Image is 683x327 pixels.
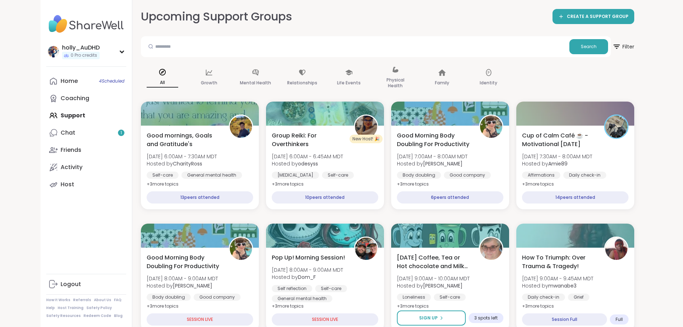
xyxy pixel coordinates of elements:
iframe: Spotlight [295,13,300,18]
div: Host [61,181,74,188]
a: About Us [94,298,111,303]
span: [DATE] 9:00AM - 10:00AM MDT [397,275,470,282]
span: 1 [120,130,122,136]
p: All [147,78,178,88]
div: General mental health [272,295,332,302]
span: [DATE] Coffee, Tea or Hot chocolate and Milk Club [397,253,471,271]
p: Mental Health [240,79,271,87]
div: holly_AuDHD [62,44,100,52]
span: Hosted by [272,160,343,167]
div: 10 peers attended [272,191,378,204]
a: Referrals [73,298,91,303]
a: CREATE A SUPPORT GROUP [552,9,634,24]
span: Hosted by [147,282,218,289]
p: Identity [480,79,497,87]
p: Family [435,79,449,87]
span: Hosted by [397,160,468,167]
div: Self-care [322,172,354,179]
div: Logout [61,280,81,288]
div: Coaching [61,94,89,102]
span: Good Morning Body Doubling For Productivity [397,131,471,149]
div: SESSION LIVE [147,313,253,326]
span: Search [581,43,597,50]
div: Affirmations [522,172,560,179]
div: Self-care [147,172,179,179]
div: Daily check-in [563,172,606,179]
span: Hosted by [522,160,592,167]
div: Session Full [522,313,607,326]
div: Grief [568,294,589,301]
a: Blog [114,313,123,318]
div: Home [61,77,78,85]
div: 6 peers attended [397,191,503,204]
b: [PERSON_NAME] [423,160,463,167]
span: Full [616,317,623,322]
div: Self reflection [272,285,312,292]
button: Filter [612,36,634,57]
a: Logout [46,276,126,293]
span: [DATE] 6:00AM - 6:45AM MDT [272,153,343,160]
span: Good mornings, Goals and Gratitude's [147,131,221,149]
p: Life Events [337,79,361,87]
a: Coaching [46,90,126,107]
span: 4 Scheduled [99,78,124,84]
a: Safety Resources [46,313,81,318]
span: [DATE] 7:00AM - 8:00AM MDT [397,153,468,160]
a: Chat1 [46,124,126,141]
a: Host [46,176,126,193]
div: Body doubling [147,294,191,301]
img: odesyss [355,116,377,138]
span: [DATE] 6:00AM - 7:30AM MDT [147,153,217,160]
span: Good Morning Body Doubling For Productivity [147,253,221,271]
img: holly_AuDHD [48,46,59,57]
span: Group Reiki: For Overthinkers [272,131,346,149]
span: Cup of Calm Café ☕️ - Motivational [DATE] [522,131,596,149]
div: SESSION LIVE [272,313,378,326]
span: Hosted by [272,274,343,281]
span: [DATE] 7:30AM - 8:00AM MDT [522,153,592,160]
span: How To Triumph: Over Trauma & Tragedy! [522,253,596,271]
a: Safety Policy [86,305,112,310]
img: Adrienne_QueenOfTheDawn [230,238,252,260]
span: Sign Up [419,315,438,321]
span: 0 Pro credits [71,52,97,59]
div: Activity [61,163,82,171]
a: Home4Scheduled [46,73,126,90]
div: Friends [61,146,81,154]
img: Adrienne_QueenOfTheDawn [480,116,502,138]
div: [MEDICAL_DATA] [272,172,319,179]
a: Help [46,305,55,310]
a: Redeem Code [84,313,111,318]
div: Self-care [434,294,466,301]
img: Amie89 [605,116,627,138]
div: Good company [194,294,241,301]
img: CharityRoss [230,116,252,138]
b: mwanabe3 [548,282,577,289]
span: Filter [612,38,634,55]
a: Host Training [58,305,84,310]
b: odesyss [298,160,318,167]
iframe: Spotlight [98,111,104,117]
p: Growth [201,79,217,87]
img: ShareWell Nav Logo [46,11,126,37]
img: Susan [480,238,502,260]
button: Sign Up [397,310,466,326]
b: [PERSON_NAME] [173,282,212,289]
p: Physical Health [380,76,411,90]
span: Pop Up! Morning Session! [272,253,345,262]
div: General mental health [181,172,242,179]
div: Self-care [315,285,347,292]
b: Dom_F [298,274,316,281]
b: [PERSON_NAME] [423,282,463,289]
img: Dom_F [355,238,377,260]
div: Loneliness [397,294,431,301]
span: [DATE] 8:00AM - 9:00AM MDT [272,266,343,274]
button: Search [569,39,608,54]
a: Activity [46,159,126,176]
h2: Upcoming Support Groups [141,9,298,25]
p: Relationships [287,79,317,87]
b: CharityRoss [173,160,202,167]
span: Hosted by [147,160,217,167]
div: Good company [444,172,491,179]
span: CREATE A SUPPORT GROUP [567,14,629,20]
